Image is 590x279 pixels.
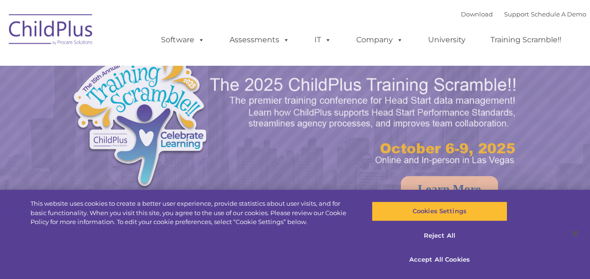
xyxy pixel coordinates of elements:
a: Download [461,10,493,18]
a: Training Scramble!! [481,31,571,49]
a: Software [152,31,214,49]
button: Reject All [372,226,507,246]
a: Learn More [401,176,498,202]
a: Schedule A Demo [531,10,586,18]
div: This website uses cookies to create a better user experience, provide statistics about user visit... [31,199,354,227]
a: Assessments [220,31,299,49]
button: Accept All Cookies [372,250,507,270]
font: | [461,10,586,18]
img: ChildPlus by Procare Solutions [4,8,98,54]
a: Support [504,10,529,18]
a: Company [347,31,413,49]
button: Close [565,223,585,244]
a: IT [305,31,341,49]
button: Cookies Settings [372,201,507,221]
a: University [419,31,475,49]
